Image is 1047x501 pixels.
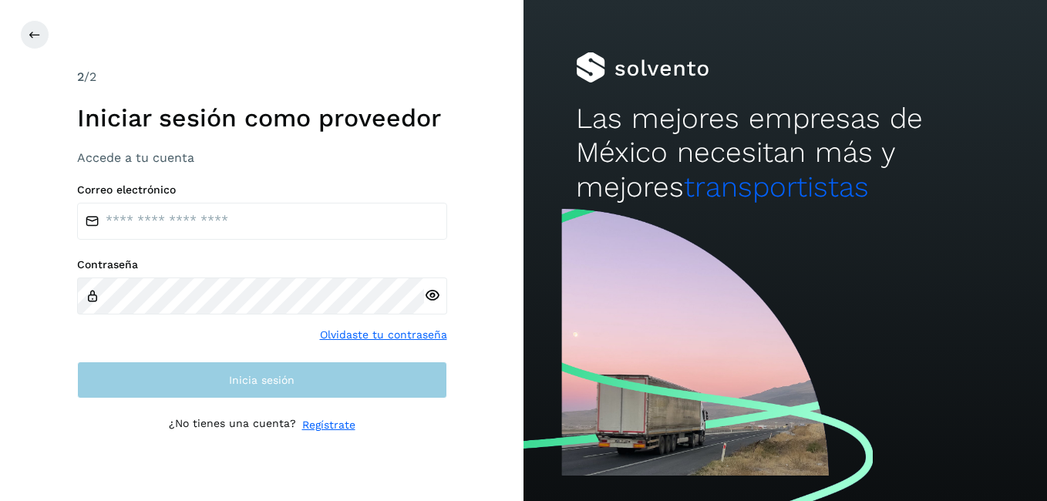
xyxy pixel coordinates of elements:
[77,361,447,398] button: Inicia sesión
[77,183,447,197] label: Correo electrónico
[229,375,295,385] span: Inicia sesión
[169,417,296,433] p: ¿No tienes una cuenta?
[77,69,84,84] span: 2
[302,417,355,433] a: Regístrate
[77,68,447,86] div: /2
[77,103,447,133] h1: Iniciar sesión como proveedor
[576,102,995,204] h2: Las mejores empresas de México necesitan más y mejores
[320,327,447,343] a: Olvidaste tu contraseña
[77,150,447,165] h3: Accede a tu cuenta
[77,258,447,271] label: Contraseña
[684,170,869,203] span: transportistas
